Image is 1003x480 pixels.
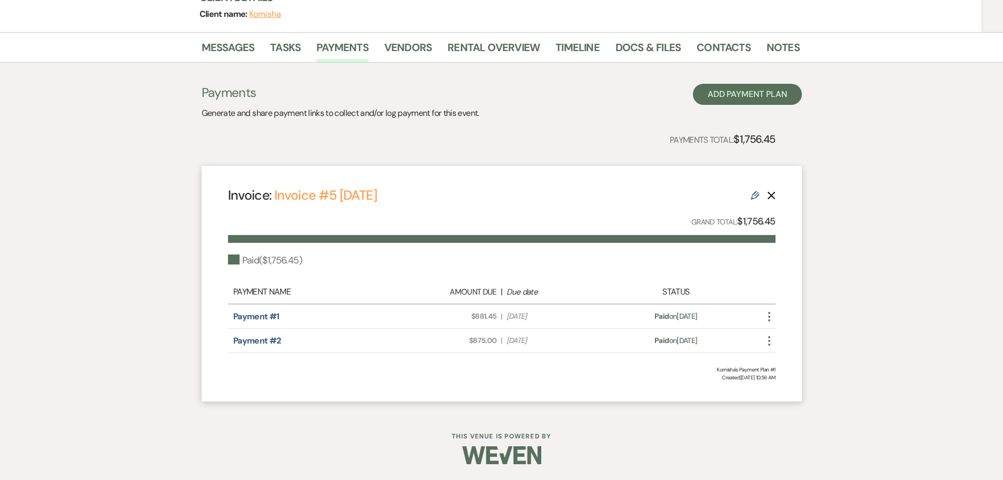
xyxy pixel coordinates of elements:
[202,39,255,62] a: Messages
[233,311,280,322] a: Payment #1
[200,8,250,19] span: Client name:
[691,214,776,229] p: Grand Total:
[448,39,540,62] a: Rental Overview
[400,286,496,298] div: Amount Due
[733,132,775,146] strong: $1,756.45
[609,311,743,322] div: on [DATE]
[228,186,377,204] h4: Invoice:
[202,84,479,102] h3: Payments
[507,286,603,298] div: Due date
[507,335,603,346] span: [DATE]
[270,39,301,62] a: Tasks
[737,215,775,228] strong: $1,756.45
[670,131,776,148] p: Payments Total:
[394,286,609,298] div: |
[615,39,681,62] a: Docs & Files
[274,187,377,204] a: Invoice #5 [DATE]
[654,336,669,345] span: Paid
[316,39,369,62] a: Payments
[233,335,281,346] a: Payment #2
[501,311,502,322] span: |
[555,39,600,62] a: Timeline
[249,10,281,18] button: Komisha
[233,286,394,298] div: Payment Name
[507,311,603,322] span: [DATE]
[400,311,496,322] span: $881.45
[228,374,776,381] span: Created: [DATE] 10:56 AM
[501,335,502,346] span: |
[767,39,800,62] a: Notes
[697,39,751,62] a: Contacts
[384,39,432,62] a: Vendors
[228,253,302,268] div: Paid ( $1,756.45 )
[462,437,541,474] img: Weven Logo
[609,335,743,346] div: on [DATE]
[693,84,802,105] button: Add Payment Plan
[400,335,496,346] span: $875.00
[654,311,669,321] span: Paid
[228,366,776,374] div: Komisha's Payment Plan #1
[609,286,743,298] div: Status
[202,106,479,120] p: Generate and share payment links to collect and/or log payment for this event.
